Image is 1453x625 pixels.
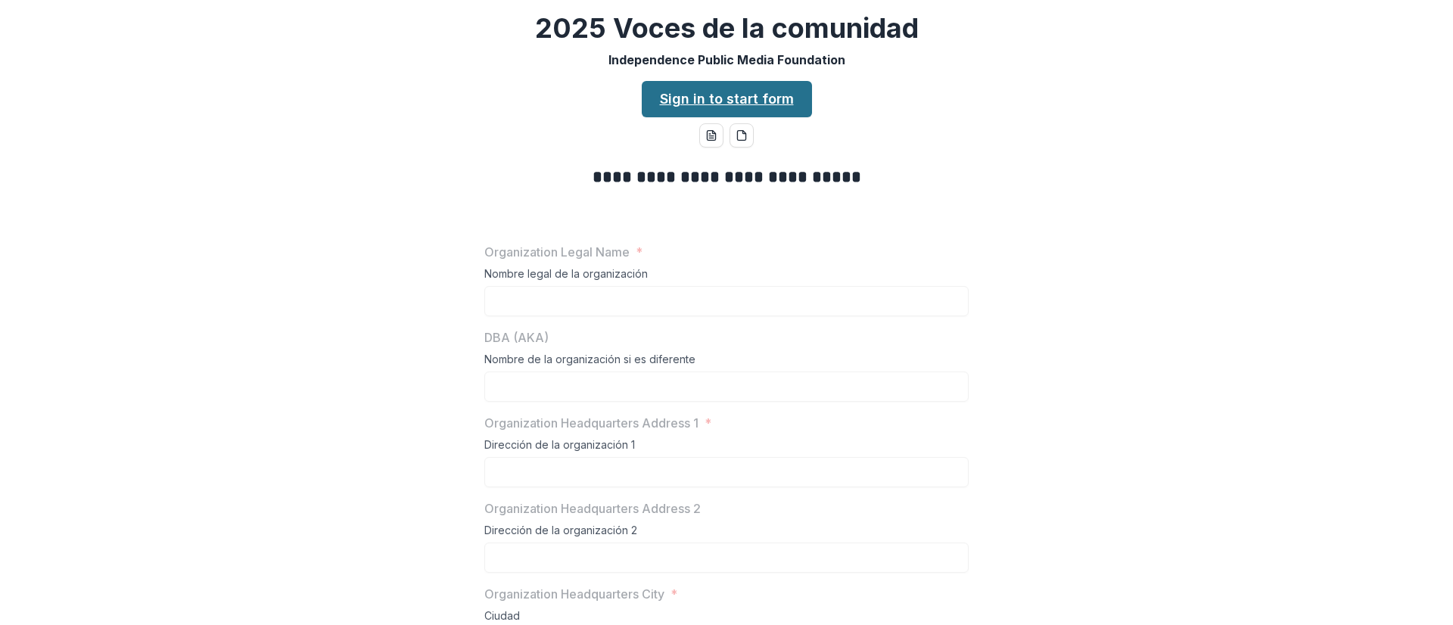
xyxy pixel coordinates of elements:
[484,243,630,261] p: Organization Legal Name
[484,438,969,457] div: Dirección de la organización 1
[484,585,664,603] p: Organization Headquarters City
[484,353,969,372] div: Nombre de la organización si es diferente
[484,524,969,543] div: Dirección de la organización 2
[608,51,845,69] p: Independence Public Media Foundation
[484,499,701,518] p: Organization Headquarters Address 2
[730,123,754,148] button: pdf-download
[535,12,919,45] h2: 2025 Voces de la comunidad
[484,328,549,347] p: DBA (AKA)
[484,267,969,286] div: Nombre legal de la organización
[699,123,723,148] button: word-download
[642,81,812,117] a: Sign in to start form
[484,414,698,432] p: Organization Headquarters Address 1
